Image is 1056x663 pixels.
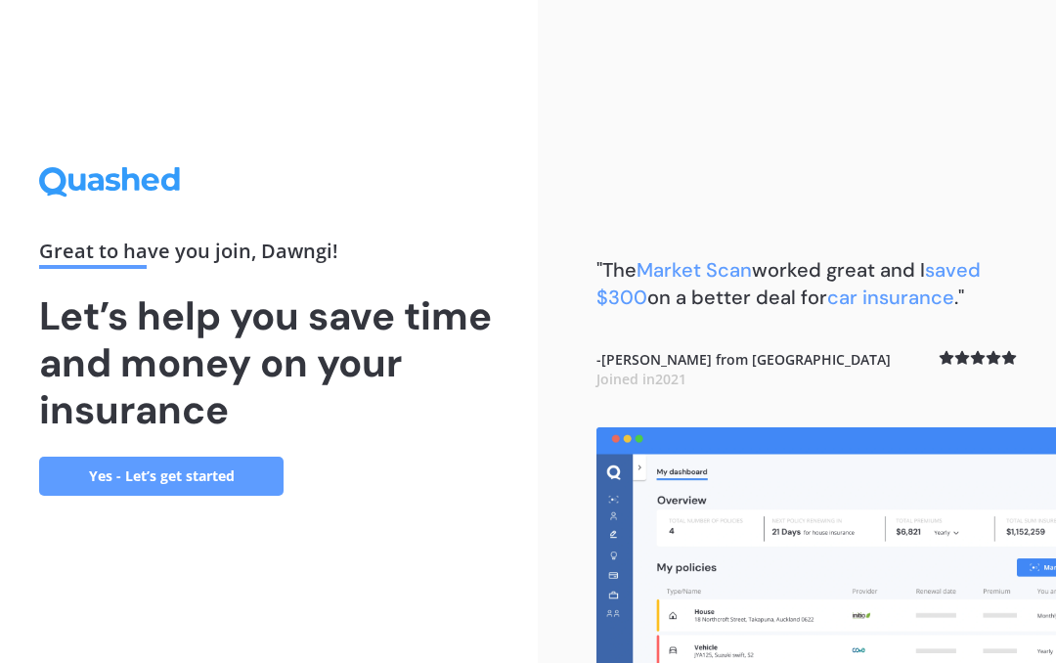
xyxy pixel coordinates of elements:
b: "The worked great and I on a better deal for ." [596,257,981,310]
b: - [PERSON_NAME] from [GEOGRAPHIC_DATA] [596,350,891,388]
h1: Let’s help you save time and money on your insurance [39,292,499,433]
span: Joined in 2021 [596,370,686,388]
a: Yes - Let’s get started [39,457,284,496]
img: dashboard.webp [596,427,1056,663]
div: Great to have you join , Dawngi ! [39,242,499,269]
span: car insurance [827,285,954,310]
span: Market Scan [637,257,752,283]
span: saved $300 [596,257,981,310]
